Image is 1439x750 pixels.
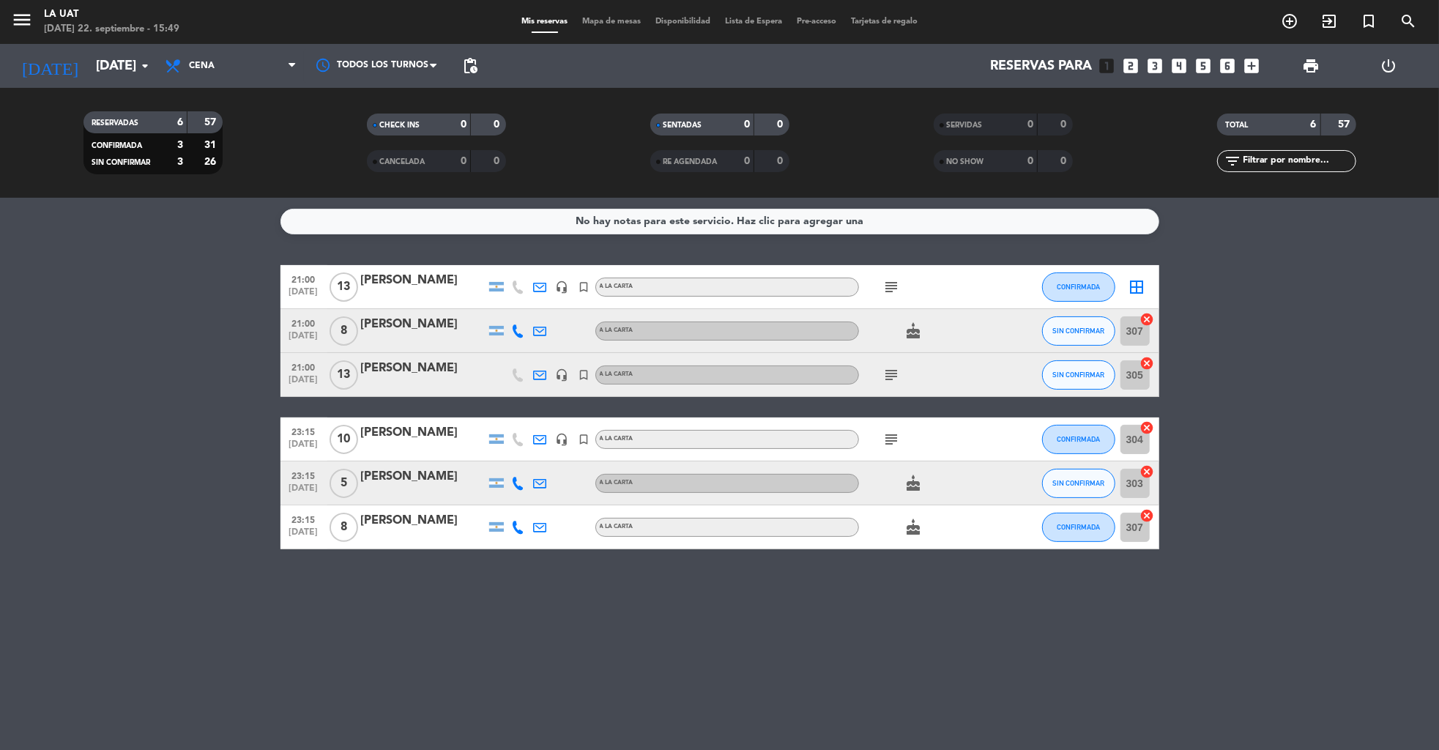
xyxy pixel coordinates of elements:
strong: 0 [1027,119,1033,130]
div: [PERSON_NAME] [361,315,486,334]
i: cake [905,519,923,536]
i: turned_in_not [1360,12,1377,30]
strong: 57 [204,117,219,127]
strong: 0 [777,156,786,166]
span: Reservas para [991,59,1093,74]
i: add_box [1243,56,1262,75]
span: SIN CONFIRMAR [1052,327,1104,335]
i: cancel [1140,464,1155,479]
i: cancel [1140,312,1155,327]
strong: 3 [177,140,183,150]
span: CONFIRMADA [1057,435,1100,443]
span: 5 [330,469,358,498]
div: No hay notas para este servicio. Haz clic para agregar una [576,213,863,230]
span: SENTADAS [663,122,702,129]
span: CONFIRMADA [92,142,143,149]
strong: 3 [177,157,183,167]
span: SERVIDAS [947,122,983,129]
i: cancel [1140,356,1155,371]
span: A LA CARTA [600,371,633,377]
span: A LA CARTA [600,436,633,442]
button: SIN CONFIRMAR [1042,469,1115,498]
span: RE AGENDADA [663,158,718,166]
strong: 57 [1338,119,1353,130]
i: filter_list [1224,152,1242,170]
span: 13 [330,272,358,302]
button: CONFIRMADA [1042,513,1115,542]
span: [DATE] [286,331,322,348]
span: [DATE] [286,439,322,456]
span: [DATE] [286,527,322,544]
span: 10 [330,425,358,454]
span: Cena [189,61,215,71]
i: subject [883,431,901,448]
span: NO SHOW [947,158,984,166]
i: looks_one [1098,56,1117,75]
button: SIN CONFIRMAR [1042,316,1115,346]
strong: 0 [461,156,466,166]
button: SIN CONFIRMAR [1042,360,1115,390]
div: [PERSON_NAME] [361,511,486,530]
i: cake [905,475,923,492]
span: 8 [330,316,358,346]
span: 23:15 [286,467,322,483]
span: Mapa de mesas [575,18,648,26]
i: search [1399,12,1417,30]
strong: 0 [777,119,786,130]
button: CONFIRMADA [1042,425,1115,454]
i: looks_6 [1219,56,1238,75]
button: CONFIRMADA [1042,272,1115,302]
span: TOTAL [1226,122,1249,129]
i: add_circle_outline [1281,12,1298,30]
strong: 0 [1060,156,1069,166]
i: border_all [1128,278,1146,296]
i: [DATE] [11,50,89,82]
span: CONFIRMADA [1057,523,1100,531]
div: [PERSON_NAME] [361,423,486,442]
span: Disponibilidad [648,18,718,26]
div: [PERSON_NAME] [361,271,486,290]
i: looks_two [1122,56,1141,75]
span: CONFIRMADA [1057,283,1100,291]
i: cancel [1140,420,1155,435]
strong: 0 [744,156,750,166]
span: 21:00 [286,358,322,375]
i: turned_in_not [578,281,591,294]
span: 21:00 [286,270,322,287]
span: Lista de Espera [718,18,789,26]
i: exit_to_app [1320,12,1338,30]
i: headset_mic [556,281,569,294]
strong: 0 [1027,156,1033,166]
i: cake [905,322,923,340]
span: [DATE] [286,375,322,392]
span: 21:00 [286,314,322,331]
div: [DATE] 22. septiembre - 15:49 [44,22,179,37]
i: menu [11,9,33,31]
div: [PERSON_NAME] [361,467,486,486]
div: La Uat [44,7,179,22]
strong: 0 [461,119,466,130]
span: 23:15 [286,423,322,439]
strong: 6 [1311,119,1317,130]
strong: 0 [744,119,750,130]
span: [DATE] [286,287,322,304]
span: SIN CONFIRMAR [1052,371,1104,379]
strong: 6 [177,117,183,127]
i: headset_mic [556,433,569,446]
div: LOG OUT [1350,44,1428,88]
i: subject [883,278,901,296]
strong: 31 [204,140,219,150]
strong: 0 [494,156,502,166]
span: SIN CONFIRMAR [92,159,151,166]
i: arrow_drop_down [136,57,154,75]
span: [DATE] [286,483,322,500]
span: A LA CARTA [600,480,633,486]
strong: 26 [204,157,219,167]
i: looks_3 [1146,56,1165,75]
span: Mis reservas [514,18,575,26]
i: cancel [1140,508,1155,523]
i: headset_mic [556,368,569,382]
span: Pre-acceso [789,18,844,26]
span: SIN CONFIRMAR [1052,479,1104,487]
strong: 0 [494,119,502,130]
